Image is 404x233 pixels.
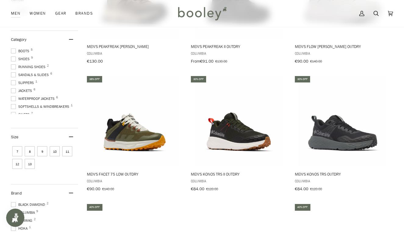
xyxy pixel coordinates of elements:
a: Men's Facet 75 Low OutDry [86,75,184,194]
span: €90.00 [295,58,308,64]
span: Black Diamond [11,202,47,207]
span: Size: 10 [50,146,60,156]
span: €130.00 [87,58,103,64]
span: Men's Konos TRS OutDry [295,171,391,177]
span: 5 [31,48,33,51]
img: Columbia Men's Konos TRS OutDry Black / Grill - Booley Galway [297,75,388,167]
span: €130.00 [215,59,227,64]
a: Men's Konos TRS II OutDry [190,75,288,194]
span: €91.00 [200,58,213,64]
span: 6 [34,88,35,91]
span: 1 [35,80,37,83]
a: Men's Konos TRS OutDry [294,75,392,194]
span: Size: 12 [12,159,22,169]
span: From [191,58,200,64]
span: €84.00 [191,186,204,192]
span: Size: 7 [12,146,22,156]
span: Men's Flow [PERSON_NAME] OutDry [295,44,391,49]
span: Slippers [11,80,36,86]
span: Columbia [295,51,391,56]
span: Columbia [11,210,37,215]
span: €120.00 [310,186,322,191]
span: Columbia [87,51,183,56]
span: Columbia [295,178,391,184]
span: Size: 8 [25,146,35,156]
span: Size [11,134,18,140]
span: Category [11,37,27,42]
span: Brands [75,10,93,16]
span: Brand [11,190,22,196]
span: Size: 9 [37,146,47,156]
span: €90.00 [87,186,100,192]
span: Size: 11 [62,146,72,156]
span: Men's Facet 75 Low OutDry [87,171,183,177]
span: €84.00 [295,186,308,192]
span: Men's Peakfreak II OutDry [191,44,287,49]
span: €120.00 [206,186,218,191]
span: 2 [47,64,49,67]
span: Women [30,10,46,16]
span: Columbia [191,178,287,184]
span: Men's Peakfreak [PERSON_NAME] [87,44,183,49]
span: Waterproof Jackets [11,96,56,101]
span: 6 [50,72,52,75]
div: 30% off [191,76,206,82]
span: Hanwag [11,218,34,223]
div: 36% off [87,76,102,82]
span: Boots [11,48,31,54]
span: Columbia [87,178,183,184]
span: Softshells & Windbreakers [11,104,71,109]
span: 2 [31,112,33,115]
span: Sandals & Slides [11,72,51,78]
span: 1 [29,226,31,229]
span: 2 [47,202,48,205]
span: 9 [36,210,38,213]
img: Columbia Men's Konos TRS II OutDry Greenscape / Red Quartz - Booley Galway [193,75,284,167]
span: Hoka [11,226,29,231]
img: Columbia Men's Facet 75 Low OutDry Nori / Black - Booley Galway [89,75,181,167]
img: Booley [175,5,229,22]
span: Gear [55,10,66,16]
div: 40% off [295,204,310,210]
span: Gilets [11,112,31,117]
span: Shoes [11,56,31,62]
span: 6 [56,96,58,99]
span: Size: 13 [25,159,35,169]
iframe: Button to open loyalty program pop-up [6,209,24,227]
span: Men's Konos TRS II OutDry [191,171,287,177]
span: Running Shoes [11,64,47,70]
span: Columbia [191,51,287,56]
span: €140.00 [102,186,114,191]
span: 2 [34,218,36,221]
span: 9 [31,56,33,59]
div: 30% off [295,76,310,82]
div: 40% off [87,204,102,210]
span: €140.00 [310,59,322,64]
span: 1 [71,104,73,107]
span: Men [11,10,20,16]
span: Jackets [11,88,34,93]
